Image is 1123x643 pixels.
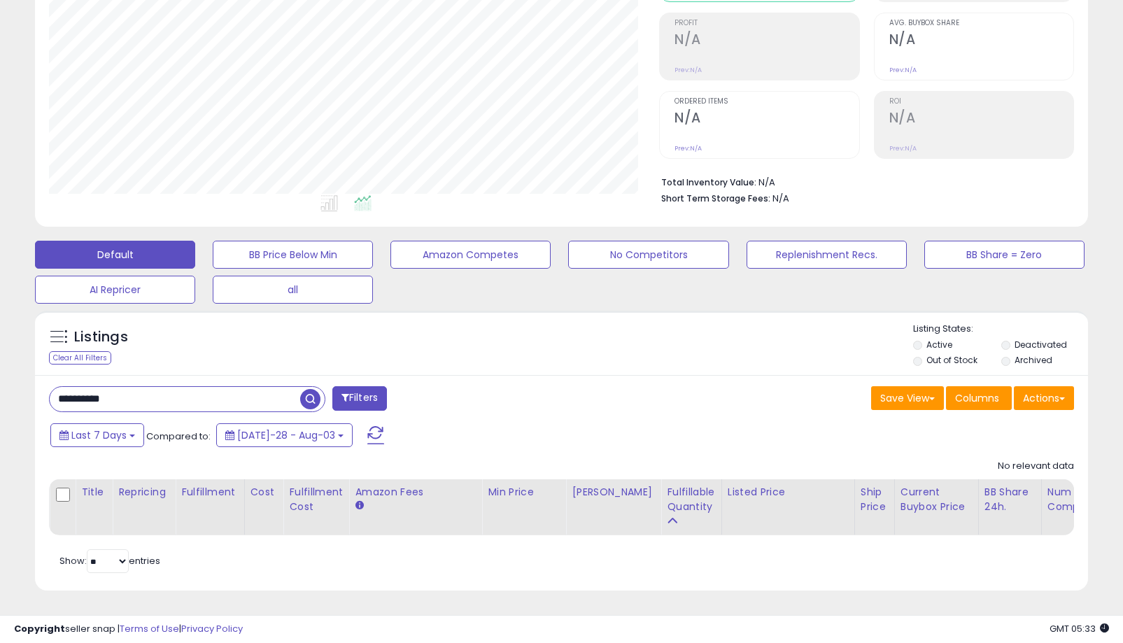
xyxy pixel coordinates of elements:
[674,20,859,27] span: Profit
[35,276,195,304] button: AI Repricer
[661,192,770,204] b: Short Term Storage Fees:
[998,460,1074,473] div: No relevant data
[889,144,917,153] small: Prev: N/A
[871,386,944,410] button: Save View
[568,241,728,269] button: No Competitors
[71,428,127,442] span: Last 7 Days
[1015,339,1067,351] label: Deactivated
[50,423,144,447] button: Last 7 Days
[924,241,1085,269] button: BB Share = Zero
[1047,485,1099,514] div: Num of Comp.
[1015,354,1052,366] label: Archived
[1014,386,1074,410] button: Actions
[747,241,907,269] button: Replenishment Recs.
[889,20,1073,27] span: Avg. Buybox Share
[572,485,655,500] div: [PERSON_NAME]
[667,485,715,514] div: Fulfillable Quantity
[900,485,973,514] div: Current Buybox Price
[661,176,756,188] b: Total Inventory Value:
[674,31,859,50] h2: N/A
[984,485,1036,514] div: BB Share 24h.
[674,144,702,153] small: Prev: N/A
[674,66,702,74] small: Prev: N/A
[181,622,243,635] a: Privacy Policy
[926,339,952,351] label: Active
[237,428,335,442] span: [DATE]-28 - Aug-03
[49,351,111,365] div: Clear All Filters
[118,485,169,500] div: Repricing
[946,386,1012,410] button: Columns
[289,485,343,514] div: Fulfillment Cost
[35,241,195,269] button: Default
[181,485,238,500] div: Fulfillment
[955,391,999,405] span: Columns
[926,354,977,366] label: Out of Stock
[216,423,353,447] button: [DATE]-28 - Aug-03
[889,31,1073,50] h2: N/A
[913,323,1088,336] p: Listing States:
[889,98,1073,106] span: ROI
[1050,622,1109,635] span: 2025-08-16 05:33 GMT
[146,430,211,443] span: Compared to:
[889,110,1073,129] h2: N/A
[772,192,789,205] span: N/A
[661,173,1064,190] li: N/A
[355,500,363,512] small: Amazon Fees.
[728,485,849,500] div: Listed Price
[120,622,179,635] a: Terms of Use
[332,386,387,411] button: Filters
[213,276,373,304] button: all
[889,66,917,74] small: Prev: N/A
[488,485,560,500] div: Min Price
[674,98,859,106] span: Ordered Items
[14,623,243,636] div: seller snap | |
[390,241,551,269] button: Amazon Competes
[355,485,476,500] div: Amazon Fees
[14,622,65,635] strong: Copyright
[59,554,160,567] span: Show: entries
[674,110,859,129] h2: N/A
[81,485,106,500] div: Title
[861,485,889,514] div: Ship Price
[250,485,278,500] div: Cost
[213,241,373,269] button: BB Price Below Min
[74,327,128,347] h5: Listings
